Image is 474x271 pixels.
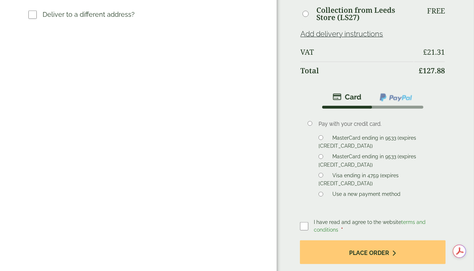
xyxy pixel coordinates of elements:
[423,47,445,57] bdi: 21.31
[427,7,445,15] p: Free
[319,173,399,189] label: Visa ending in 4759 (expires [CREDIT_CARD_DATA])
[319,120,434,128] p: Pay with your credit card.
[301,30,383,38] a: Add delivery instructions
[319,154,416,170] label: MasterCard ending in 9533 (expires [CREDIT_CARD_DATA])
[314,219,426,233] span: I have read and agree to the website
[301,43,414,61] th: VAT
[333,93,362,101] img: stripe.png
[43,9,135,19] p: Deliver to a different address?
[317,7,414,21] label: Collection from Leeds Store (LS27)
[330,191,404,199] label: Use a new payment method
[341,227,343,233] abbr: required
[419,66,445,76] bdi: 127.88
[423,47,427,57] span: £
[419,66,423,76] span: £
[319,135,416,151] label: MasterCard ending in 9533 (expires [CREDIT_CARD_DATA])
[301,62,414,80] th: Total
[379,93,413,102] img: ppcp-gateway.png
[300,240,446,264] button: Place order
